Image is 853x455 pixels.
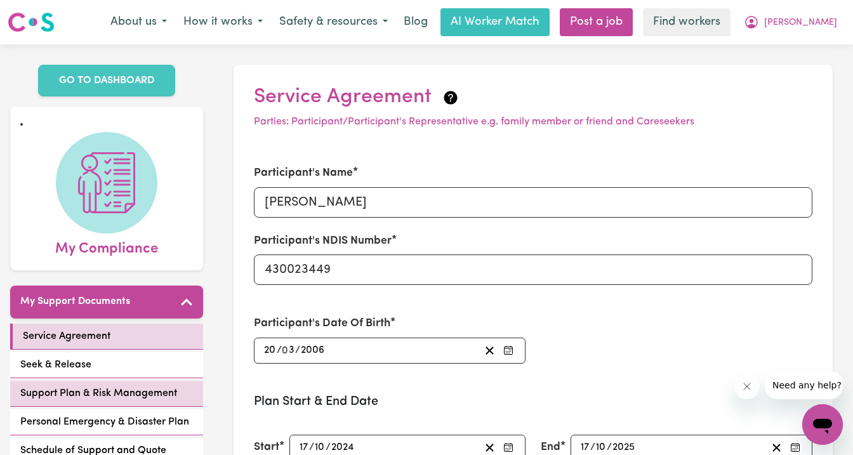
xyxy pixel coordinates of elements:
[175,9,271,36] button: How it works
[560,8,633,36] a: Post a job
[263,342,277,359] input: --
[309,442,314,453] span: /
[102,9,175,36] button: About us
[254,114,812,129] p: Parties: Participant/Participant's Representative e.g. family member or friend and Careseekers
[10,324,203,350] a: Service Agreement
[300,342,325,359] input: ----
[10,409,203,435] a: Personal Emergency & Disaster Plan
[396,8,435,36] a: Blog
[282,342,295,359] input: --
[20,132,193,260] a: My Compliance
[10,286,203,319] button: My Support Documents
[734,374,760,399] iframe: Close message
[10,352,203,378] a: Seek & Release
[8,11,55,34] img: Careseekers logo
[20,296,130,308] h5: My Support Documents
[277,345,282,356] span: /
[590,442,595,453] span: /
[326,442,331,453] span: /
[55,234,158,260] span: My Compliance
[643,8,731,36] a: Find workers
[23,329,110,344] span: Service Agreement
[254,394,812,409] h3: Plan Start & End Date
[20,357,91,373] span: Seek & Release
[271,9,396,36] button: Safety & resources
[607,442,612,453] span: /
[20,414,189,430] span: Personal Emergency & Disaster Plan
[802,404,843,445] iframe: Button to launch messaging window
[38,65,175,96] a: GO TO DASHBOARD
[282,345,288,355] span: 0
[20,386,177,401] span: Support Plan & Risk Management
[764,16,837,30] span: [PERSON_NAME]
[10,381,203,407] a: Support Plan & Risk Management
[440,8,550,36] a: AI Worker Match
[8,8,55,37] a: Careseekers logo
[765,371,843,399] iframe: Message from company
[736,9,845,36] button: My Account
[254,315,390,332] label: Participant's Date Of Birth
[254,165,353,181] label: Participant's Name
[295,345,300,356] span: /
[254,85,812,109] h2: Service Agreement
[254,233,392,249] label: Participant's NDIS Number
